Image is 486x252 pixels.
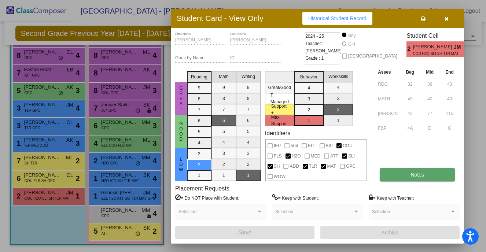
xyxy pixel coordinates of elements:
[369,194,414,201] label: = Keep with Teacher:
[378,79,398,90] input: assessment
[348,32,356,39] div: Boy
[343,141,353,150] span: COU
[302,12,372,25] button: Historical Student Record
[348,52,397,60] span: [DEMOGRAPHIC_DATA]
[320,226,460,239] button: Archive
[454,43,464,51] span: JM
[175,226,314,239] button: Save
[177,14,264,23] h3: Student Card - View Only
[464,45,470,53] span: 1
[274,172,286,181] span: WOW
[382,230,399,236] span: Archive
[274,152,282,160] span: FLS
[305,33,324,40] span: 2024 - 25
[413,51,449,56] span: COU H2O SLI SH T1R MAT
[175,185,229,192] label: Placement Requests
[305,55,324,62] span: Grade : 1
[178,86,184,111] span: Great
[178,157,184,172] span: Low
[265,130,290,137] label: Identifiers
[290,162,299,171] span: ADD
[291,141,298,150] span: 504
[292,152,301,160] span: H2O
[309,162,317,171] span: T1R
[348,152,355,160] span: SLI
[274,162,280,171] span: SH
[400,68,420,76] th: Beg
[327,162,336,171] span: MAT
[308,15,367,21] span: Historical Student Record
[376,68,400,76] th: Asses
[175,194,239,201] label: = Do NOT Place with Student:
[348,41,355,48] div: Girl
[311,152,321,160] span: MED
[378,123,398,134] input: assessment
[178,121,184,142] span: Good
[378,108,398,119] input: assessment
[410,172,424,178] span: Notes
[420,68,439,76] th: Mid
[406,32,470,39] h3: Student Cell
[305,40,342,55] span: Teacher: [PERSON_NAME]
[326,141,333,150] span: BIP
[346,162,356,171] span: GPC
[238,229,251,236] span: Save
[308,141,316,150] span: ELL
[406,45,413,53] span: 2
[413,43,454,51] span: [PERSON_NAME]
[272,194,319,201] label: = Keep with Student:
[274,141,281,150] span: IEP
[330,152,338,160] span: ATT
[380,168,455,181] button: Notes
[175,56,227,61] input: goes by name
[439,68,460,76] th: End
[378,93,398,104] input: assessment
